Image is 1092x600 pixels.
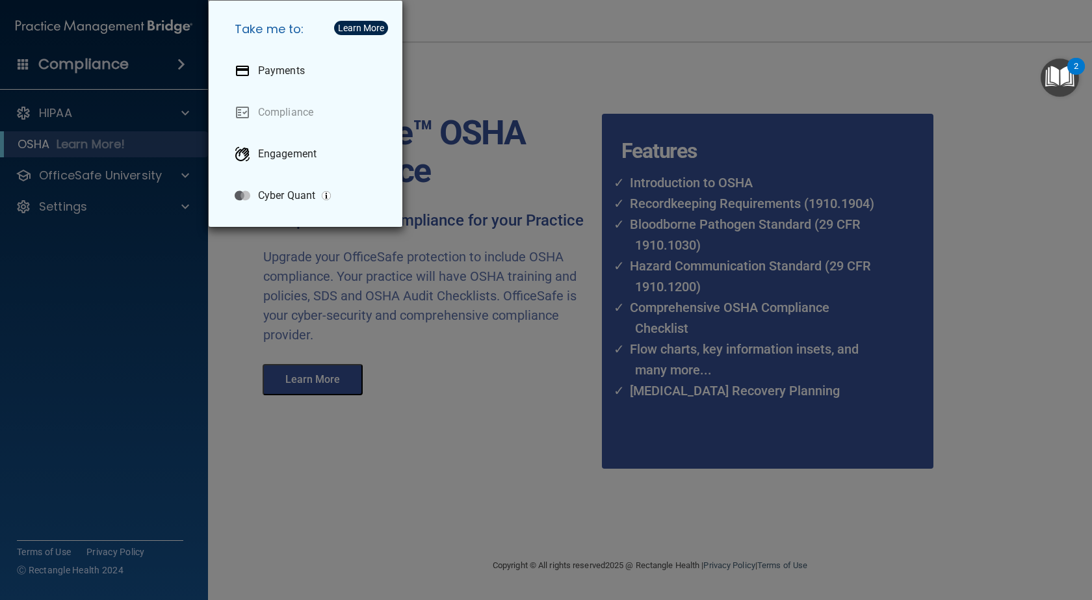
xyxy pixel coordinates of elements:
a: Cyber Quant [224,177,392,214]
div: Learn More [338,23,384,33]
p: Cyber Quant [258,189,315,202]
p: Payments [258,64,305,77]
h5: Take me to: [224,11,392,47]
p: Engagement [258,148,317,161]
div: 2 [1074,66,1078,83]
a: Payments [224,53,392,89]
button: Open Resource Center, 2 new notifications [1041,59,1079,97]
button: Learn More [334,21,388,35]
a: Compliance [224,94,392,131]
a: Engagement [224,136,392,172]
